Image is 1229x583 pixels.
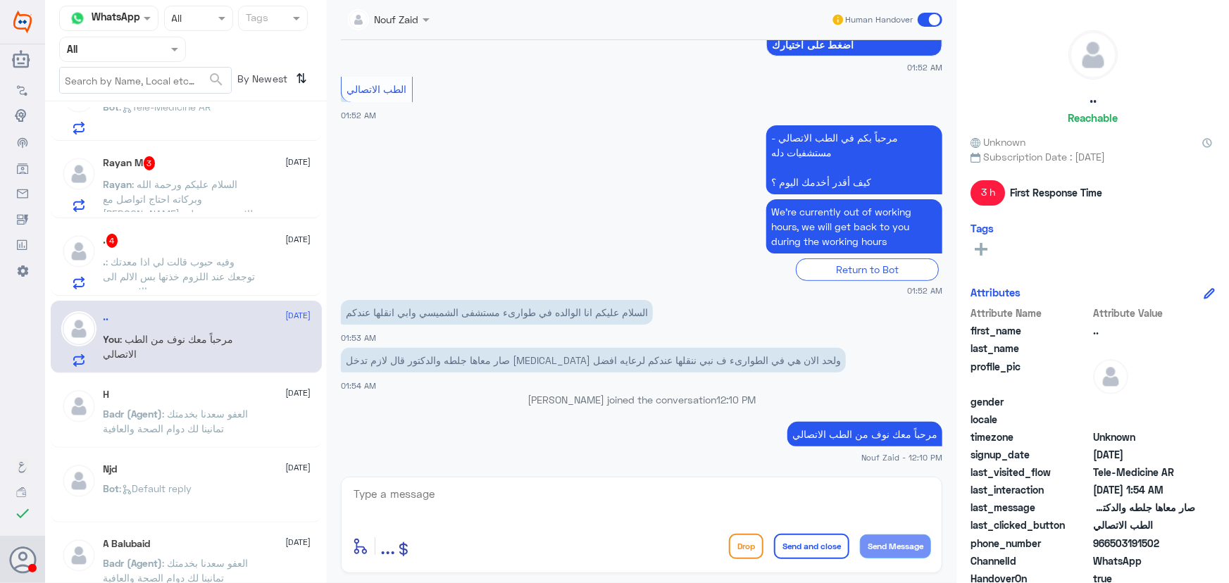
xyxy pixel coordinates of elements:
[104,557,163,569] span: Badr (Agent)
[907,284,942,296] span: 01:52 AM
[104,538,151,550] h5: A Balubaid
[106,234,118,248] span: 4
[104,408,163,420] span: Badr (Agent)
[341,348,846,372] p: 28/8/2025, 1:54 AM
[1093,482,1195,497] span: 2025-08-27T22:54:16.191Z
[1093,306,1195,320] span: Attribute Value
[716,394,756,406] span: 12:10 PM
[380,533,395,558] span: ...
[61,156,96,192] img: defaultAdmin.png
[1010,185,1102,200] span: First Response Time
[104,256,106,268] span: .
[232,67,291,95] span: By Newest
[845,13,913,26] span: Human Handover
[1090,90,1097,106] h5: ..
[286,156,311,168] span: [DATE]
[860,534,931,558] button: Send Message
[1093,536,1195,551] span: 966503191502
[766,125,942,194] p: 28/8/2025, 1:52 AM
[1093,323,1195,338] span: ..
[971,430,1090,444] span: timezone
[787,422,942,446] p: 28/8/2025, 12:10 PM
[286,309,311,322] span: [DATE]
[971,286,1021,299] h6: Attributes
[861,451,942,463] span: Nouf Zaid - 12:10 PM
[297,67,308,90] i: ⇅
[380,530,395,562] button: ...
[341,111,376,120] span: 01:52 AM
[208,71,225,88] span: search
[244,10,268,28] div: Tags
[144,156,156,170] span: 3
[1093,447,1195,462] span: 2025-08-27T22:52:31.99Z
[971,134,1025,149] span: Unknown
[1093,430,1195,444] span: Unknown
[341,300,653,325] p: 28/8/2025, 1:53 AM
[208,68,225,92] button: search
[104,333,120,345] span: You
[61,463,96,499] img: defaultAdmin.png
[1068,111,1118,124] h6: Reachable
[104,156,156,170] h5: Rayan M
[104,463,118,475] h5: Njd
[104,101,120,113] span: Bot
[341,392,942,407] p: [PERSON_NAME] joined the conversation
[61,234,96,269] img: defaultAdmin.png
[971,222,994,234] h6: Tags
[1093,394,1195,409] span: null
[104,389,110,401] h5: H
[971,180,1005,206] span: 3 h
[1093,359,1128,394] img: defaultAdmin.png
[971,323,1090,338] span: first_name
[120,101,212,113] span: : Tele-Medicine AR
[286,233,311,246] span: [DATE]
[772,39,937,51] span: اضغط على اختيارك
[286,536,311,548] span: [DATE]
[971,306,1090,320] span: Attribute Name
[971,149,1215,164] span: Subscription Date : [DATE]
[971,518,1090,532] span: last_clicked_button
[1093,518,1195,532] span: الطب الاتصالي
[971,482,1090,497] span: last_interaction
[1093,553,1195,568] span: 2
[1093,500,1195,515] span: صار معاها جلطه والدكتور قال لازم تدخل ICU ولحد الان هي في الطوارىء ف نبي ننقلها عندكم لرعايه افضل
[104,178,132,190] span: Rayan
[104,256,256,297] span: : وفيه حبوب قالت لي اذا معدتك توجعك عند اللزوم خذتها بس الالم الى الان موجود
[341,333,376,342] span: 01:53 AM
[1093,412,1195,427] span: null
[971,465,1090,479] span: last_visited_flow
[67,8,88,29] img: whatsapp.png
[60,68,231,93] input: Search by Name, Local etc…
[907,61,942,73] span: 01:52 AM
[61,538,96,573] img: defaultAdmin.png
[971,412,1090,427] span: locale
[14,505,31,522] i: check
[971,500,1090,515] span: last_message
[120,482,192,494] span: : Default reply
[104,333,234,360] span: : مرحباً معك نوف من الطب الاتصالي
[104,234,118,248] h5: .
[971,394,1090,409] span: gender
[1069,31,1117,79] img: defaultAdmin.png
[971,447,1090,462] span: signup_date
[341,381,376,390] span: 01:54 AM
[347,83,407,95] span: الطب الاتصالي
[9,546,36,573] button: Avatar
[971,341,1090,356] span: last_name
[61,311,96,346] img: defaultAdmin.png
[104,178,254,234] span: : السلام عليكم ورحمة الله وبركاته احتاج اتواصل مع [PERSON_NAME] للاسف رجعت لي نوبات الهلع
[61,389,96,424] img: defaultAdmin.png
[971,359,1090,391] span: profile_pic
[774,534,849,559] button: Send and close
[971,536,1090,551] span: phone_number
[796,258,939,280] div: Return to Bot
[1093,465,1195,479] span: Tele-Medicine AR
[766,199,942,253] p: 28/8/2025, 1:52 AM
[971,553,1090,568] span: ChannelId
[104,311,109,323] h5: ..
[104,408,249,434] span: : العفو سعدنا بخدمتك تمانينا لك دوام الصحة والعافية
[286,387,311,399] span: [DATE]
[104,482,120,494] span: Bot
[286,461,311,474] span: [DATE]
[13,11,32,33] img: Widebot Logo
